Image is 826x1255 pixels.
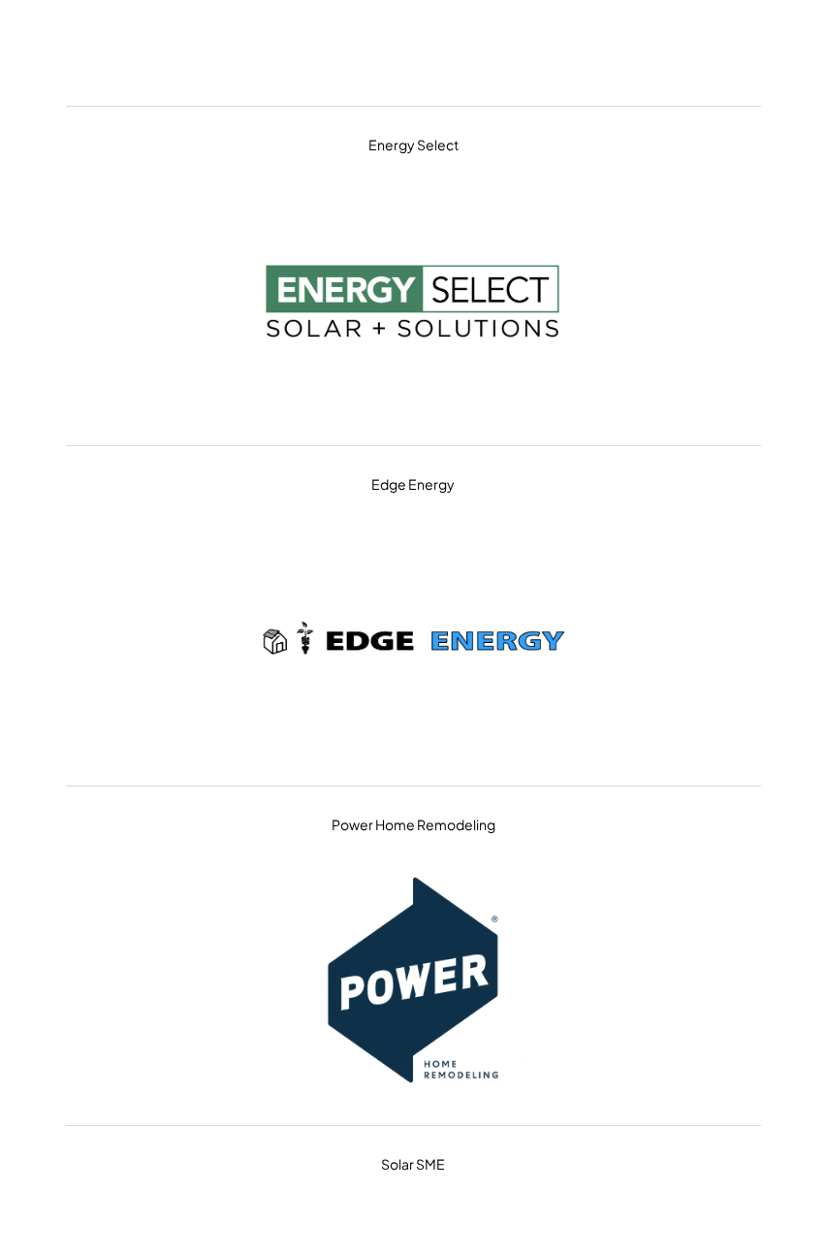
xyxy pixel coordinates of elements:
[258,863,568,1096] img: power-home-remodeling.png
[258,524,568,756] img: edge-energy.png
[381,1126,445,1204] div: Solar SME
[368,107,459,184] div: Energy Select
[371,446,455,524] div: Edge Energy
[258,183,568,416] img: energy-select.png
[332,787,495,864] div: Power Home Remodeling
